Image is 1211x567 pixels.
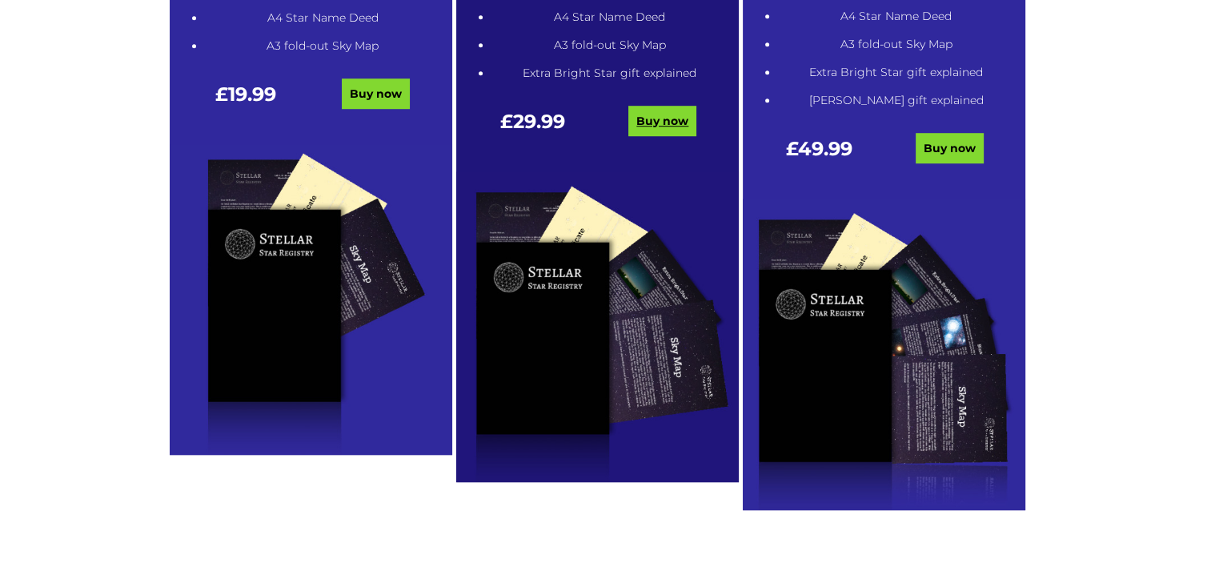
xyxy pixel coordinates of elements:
[513,110,565,133] span: 29.99
[754,139,884,175] div: £
[456,171,739,483] img: tucked-1
[491,7,728,27] li: A4 Star Name Deed
[778,34,1014,54] li: A3 fold-out Sky Map
[778,62,1014,82] li: Extra Bright Star gift explained
[228,82,276,106] span: 19.99
[205,36,441,56] li: A3 fold-out Sky Map
[491,35,728,55] li: A3 fold-out Sky Map
[342,78,410,109] a: Buy now
[205,8,441,28] li: A4 Star Name Deed
[916,133,984,163] a: Buy now
[628,106,696,136] a: Buy now
[743,199,1025,510] img: tucked-2
[778,90,1014,111] li: [PERSON_NAME] gift explained
[467,111,598,147] div: £
[181,84,311,120] div: £
[798,137,852,160] span: 49.99
[778,6,1014,26] li: A4 Star Name Deed
[170,144,452,456] img: tucked-0
[491,63,728,83] li: Extra Bright Star gift explained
